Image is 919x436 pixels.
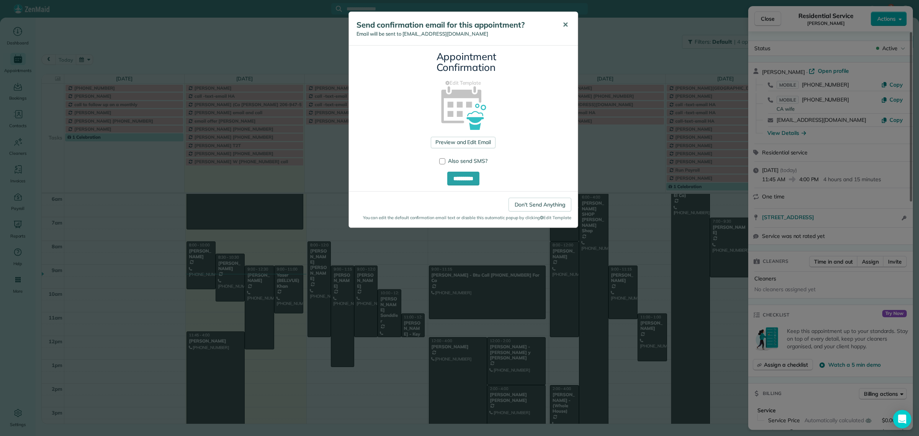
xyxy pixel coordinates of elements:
span: Email will be sent to [EMAIL_ADDRESS][DOMAIN_NAME] [356,31,488,37]
h5: Send confirmation email for this appointment? [356,20,552,30]
div: Open Intercom Messenger [893,410,911,428]
a: Preview and Edit Email [431,137,495,148]
h3: Appointment Confirmation [437,51,490,73]
span: ✕ [563,20,568,29]
img: appointment_confirmation_icon-141e34405f88b12ade42628e8c248340957700ab75a12ae832a8710e9b578dc5.png [429,73,497,141]
a: Don't Send Anything [509,198,571,211]
span: Also send SMS? [448,157,487,164]
small: You can edit the default confirmation email text or disable this automatic popup by clicking Edit... [355,215,571,221]
a: Edit Template [355,79,572,87]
